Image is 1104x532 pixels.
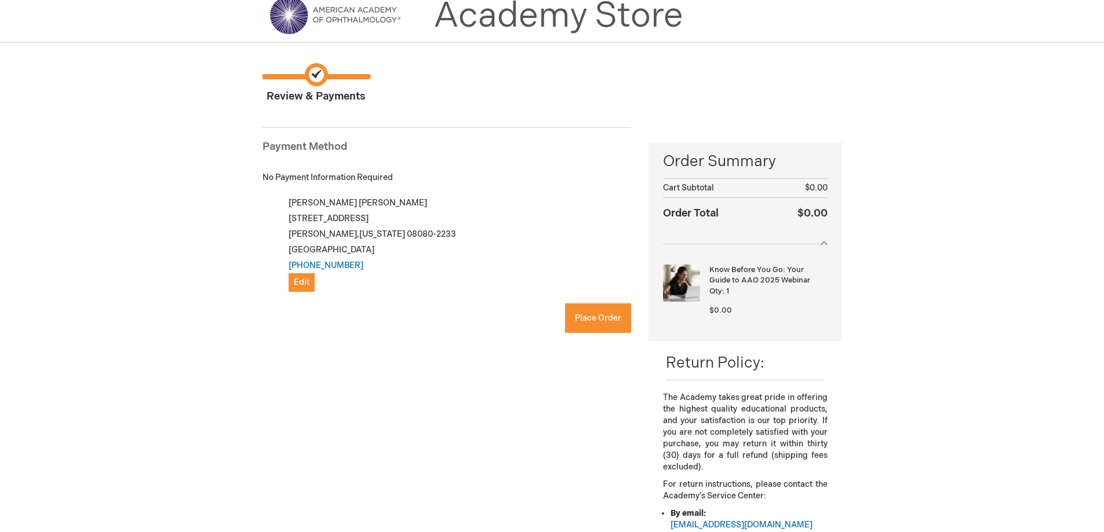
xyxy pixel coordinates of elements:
span: 1 [726,287,729,296]
span: [US_STATE] [359,229,405,239]
span: Place Order [575,313,621,323]
span: $0.00 [805,183,828,193]
span: No Payment Information Required [263,173,393,182]
a: [EMAIL_ADDRESS][DOMAIN_NAME] [671,520,812,530]
span: Edit [294,277,309,287]
span: Order Summary [663,151,827,178]
div: [PERSON_NAME] [PERSON_NAME] [STREET_ADDRESS] [PERSON_NAME] , 08080-2233 [GEOGRAPHIC_DATA] [275,195,632,292]
div: Payment Method [263,140,632,160]
a: [PHONE_NUMBER] [289,261,363,270]
iframe: reCAPTCHA [263,317,439,362]
p: For return instructions, please contact the Academy’s Service Center: [663,479,827,502]
strong: Order Total [663,204,719,221]
p: The Academy takes great pride in offering the highest quality educational products, and your sati... [663,392,827,473]
span: $0.00 [797,207,828,219]
img: Know Before You Go: Your Guide to AAO 2025 Webinar [663,265,700,302]
span: Return Policy: [666,354,764,372]
strong: By email: [671,508,706,518]
th: Cart Subtotal [663,179,773,198]
span: Review & Payments [263,63,370,104]
button: Edit [289,273,315,292]
span: Qty [709,287,722,296]
button: Place Order [565,303,631,333]
span: $0.00 [709,306,732,315]
strong: Know Before You Go: Your Guide to AAO 2025 Webinar [709,265,824,286]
